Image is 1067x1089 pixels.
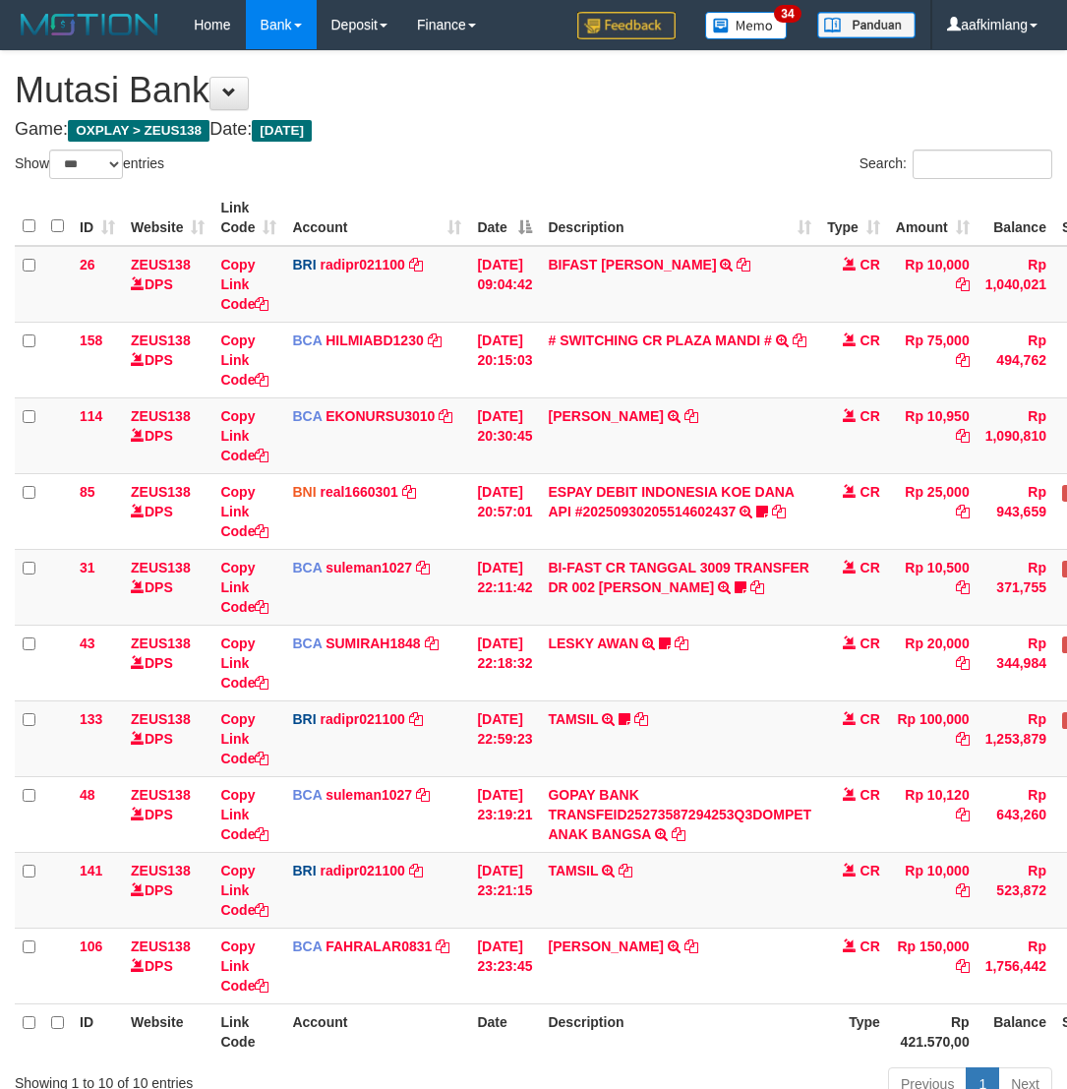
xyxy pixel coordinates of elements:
span: CR [860,484,880,500]
a: Copy Rp 75,000 to clipboard [956,352,970,368]
td: Rp 943,659 [978,473,1054,549]
a: ZEUS138 [131,711,191,727]
th: Description: activate to sort column ascending [540,190,819,246]
a: Copy Link Code [220,408,268,463]
a: Copy Link Code [220,635,268,691]
td: [DATE] 23:23:45 [469,928,540,1003]
span: CR [860,863,880,878]
a: ZEUS138 [131,787,191,803]
a: suleman1027 [326,787,412,803]
span: CR [860,635,880,651]
span: CR [860,560,880,575]
a: GOPAY BANK TRANSFEID25273587294253Q3DOMPET ANAK BANGSA [548,787,811,842]
span: [DATE] [252,120,312,142]
a: Copy LESKY AWAN to clipboard [675,635,688,651]
th: Date [469,1003,540,1059]
a: Copy Link Code [220,938,268,994]
th: Website [123,1003,212,1059]
a: radipr021100 [320,257,404,272]
td: Rp 100,000 [888,700,978,776]
a: Copy suleman1027 to clipboard [416,787,430,803]
th: ID: activate to sort column ascending [72,190,123,246]
th: Balance [978,190,1054,246]
th: Type: activate to sort column ascending [819,190,888,246]
a: Copy radipr021100 to clipboard [409,257,423,272]
a: Copy Link Code [220,787,268,842]
span: BRI [292,257,316,272]
td: Rp 643,260 [978,776,1054,852]
span: BNI [292,484,316,500]
a: [PERSON_NAME] [548,938,663,954]
a: Copy BI-FAST CR TANGGAL 3009 TRANSFER DR 002 ASMANTONI to clipboard [750,579,764,595]
th: Website: activate to sort column ascending [123,190,212,246]
td: [DATE] 09:04:42 [469,246,540,323]
a: Copy HILMIABD1230 to clipboard [428,333,442,348]
a: Copy Link Code [220,863,268,918]
td: [DATE] 23:21:15 [469,852,540,928]
span: 114 [80,408,102,424]
a: ZEUS138 [131,257,191,272]
img: Feedback.jpg [577,12,676,39]
a: Copy suleman1027 to clipboard [416,560,430,575]
td: Rp 10,000 [888,852,978,928]
td: DPS [123,549,212,625]
a: TAMSIL [548,711,598,727]
td: Rp 523,872 [978,852,1054,928]
td: Rp 1,756,442 [978,928,1054,1003]
th: Amount: activate to sort column ascending [888,190,978,246]
td: Rp 150,000 [888,928,978,1003]
a: Copy radipr021100 to clipboard [409,863,423,878]
a: ZEUS138 [131,863,191,878]
td: DPS [123,625,212,700]
label: Show entries [15,150,164,179]
a: FAHRALAR0831 [326,938,432,954]
a: Copy Rp 150,000 to clipboard [956,958,970,974]
th: Link Code: activate to sort column ascending [212,190,284,246]
a: Copy real1660301 to clipboard [402,484,416,500]
td: Rp 75,000 [888,322,978,397]
span: 26 [80,257,95,272]
a: Copy radipr021100 to clipboard [409,711,423,727]
td: DPS [123,776,212,852]
span: OXPLAY > ZEUS138 [68,120,209,142]
span: BCA [292,408,322,424]
th: Link Code [212,1003,284,1059]
span: CR [860,257,880,272]
td: Rp 25,000 [888,473,978,549]
th: ID [72,1003,123,1059]
span: BCA [292,635,322,651]
a: Copy # SWITCHING CR PLAZA MANDI # to clipboard [793,333,806,348]
span: 141 [80,863,102,878]
a: ZEUS138 [131,635,191,651]
a: Copy Rp 10,000 to clipboard [956,882,970,898]
th: Balance [978,1003,1054,1059]
a: # SWITCHING CR PLAZA MANDI # [548,333,771,348]
a: Copy FAHRALAR0831 to clipboard [436,938,449,954]
td: DPS [123,928,212,1003]
a: ESPAY DEBIT INDONESIA KOE DANA API #20250930205514602437 [548,484,794,519]
a: Copy Link Code [220,257,268,312]
span: CR [860,333,880,348]
a: radipr021100 [320,863,404,878]
img: Button%20Memo.svg [705,12,788,39]
td: Rp 10,000 [888,246,978,323]
td: DPS [123,473,212,549]
a: HILMIABD1230 [326,333,424,348]
td: Rp 10,500 [888,549,978,625]
span: 34 [774,5,800,23]
a: EKONURSU3010 [326,408,435,424]
a: Copy AHMAD AGUSTI to clipboard [684,408,698,424]
td: DPS [123,397,212,473]
a: Copy Link Code [220,484,268,539]
a: Copy Rp 20,000 to clipboard [956,655,970,671]
td: Rp 10,950 [888,397,978,473]
a: Copy TAMSIL to clipboard [634,711,648,727]
td: DPS [123,852,212,928]
td: Rp 494,762 [978,322,1054,397]
th: Type [819,1003,888,1059]
span: BRI [292,863,316,878]
td: [DATE] 22:18:32 [469,625,540,700]
span: 133 [80,711,102,727]
img: panduan.png [817,12,916,38]
td: DPS [123,322,212,397]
